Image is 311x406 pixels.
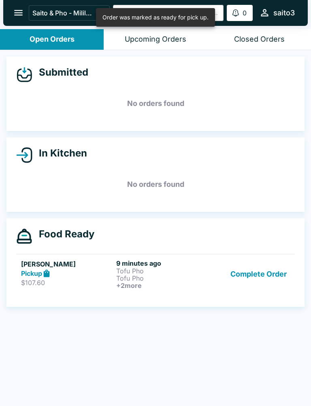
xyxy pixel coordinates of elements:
p: Tofu Pho [116,267,208,275]
h5: [PERSON_NAME] [21,259,113,269]
div: Upcoming Orders [125,35,186,44]
h6: + 2 more [116,282,208,289]
h4: In Kitchen [32,147,87,159]
button: open drawer [8,2,29,23]
h6: 9 minutes ago [116,259,208,267]
h5: No orders found [16,170,295,199]
div: Order was marked as ready for pick up. [102,11,209,24]
strong: Pickup [21,269,42,277]
a: [PERSON_NAME]Pickup$107.609 minutes agoTofu PhoTofu Pho+2moreComplete Order [16,254,295,294]
h4: Food Ready [32,228,94,240]
h4: Submitted [32,66,88,78]
h5: No orders found [16,89,295,118]
button: Saito & Pho - Mililani [29,5,110,21]
button: saito3 [256,4,298,21]
p: 0 [243,9,247,17]
p: Saito & Pho - Mililani [32,9,95,17]
div: saito3 [273,8,295,18]
div: Closed Orders [234,35,285,44]
p: Tofu Pho [116,275,208,282]
button: Complete Order [227,259,290,289]
div: Open Orders [30,35,75,44]
p: $107.60 [21,279,113,287]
